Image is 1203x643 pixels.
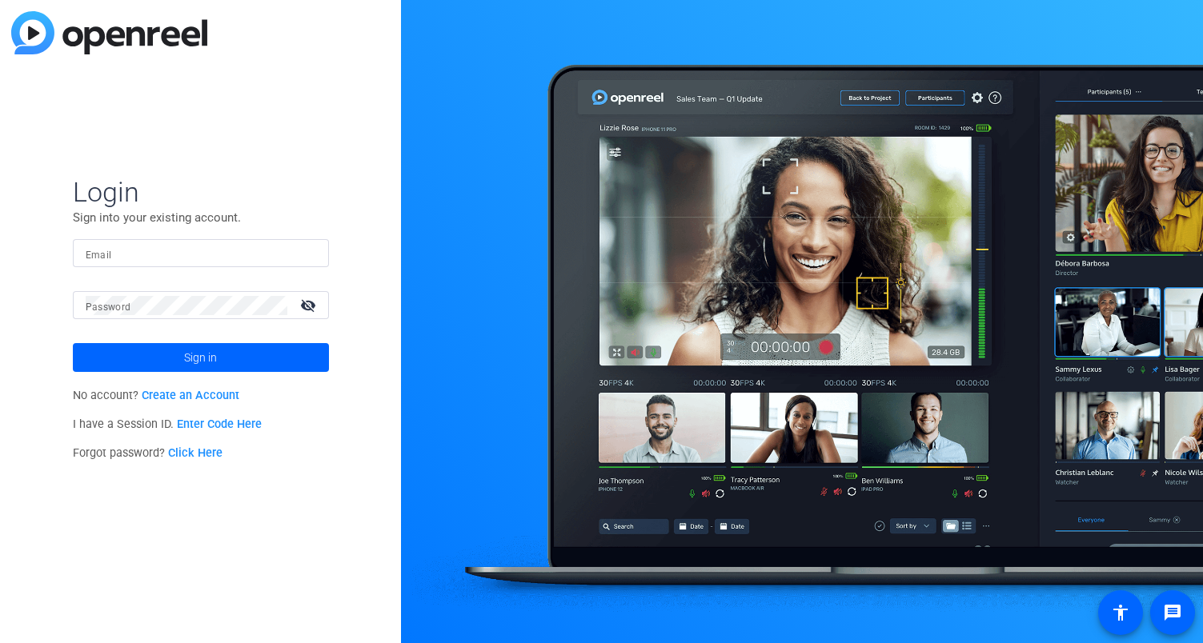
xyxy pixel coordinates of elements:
[86,250,112,261] mat-label: Email
[86,302,131,313] mat-label: Password
[73,175,329,209] span: Login
[73,446,223,460] span: Forgot password?
[177,417,262,431] a: Enter Code Here
[86,244,316,263] input: Enter Email Address
[142,389,239,402] a: Create an Account
[1111,603,1130,622] mat-icon: accessibility
[291,294,329,317] mat-icon: visibility_off
[168,446,223,460] a: Click Here
[73,389,240,402] span: No account?
[73,209,329,226] p: Sign into your existing account.
[11,11,207,54] img: blue-gradient.svg
[184,337,217,377] span: Sign in
[1163,603,1182,622] mat-icon: message
[73,417,263,431] span: I have a Session ID.
[73,343,329,372] button: Sign in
